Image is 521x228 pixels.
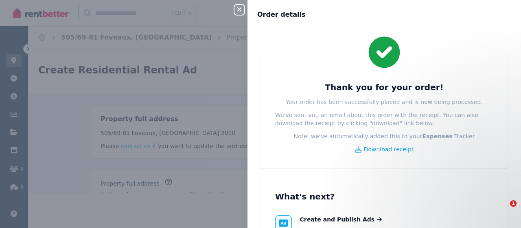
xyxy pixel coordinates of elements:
h3: What's next? [275,191,493,202]
span: Download receipt [364,145,414,153]
iframe: Intercom live chat [493,200,513,220]
p: Your order has been successfully placed and is now being processed. [286,98,483,106]
span: Order details [257,10,306,20]
span: 1 [510,200,517,207]
span: Create and Publish Ads [300,215,375,224]
a: Create and Publish Ads [300,215,382,224]
p: We've sent you an email about this order with the receipt. You can also download the receipt by c... [275,111,493,127]
b: Expenses [422,133,452,139]
p: Note: we've automatically added this to your Tracker [294,132,475,140]
h3: Thank you for your order! [325,82,443,93]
